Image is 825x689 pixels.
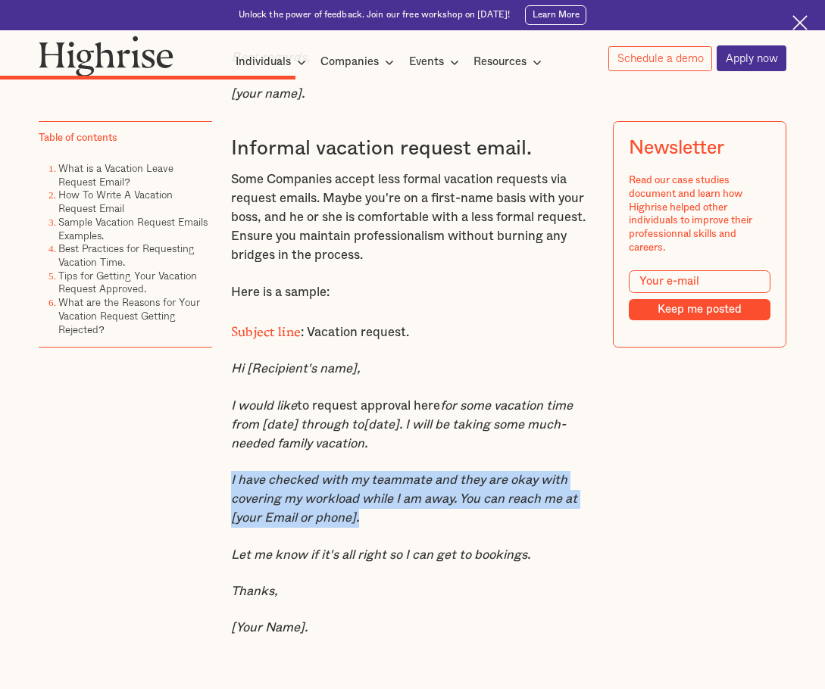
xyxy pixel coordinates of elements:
[409,53,464,71] div: Events
[231,400,297,412] em: I would like
[231,325,302,332] strong: Subject line
[231,474,577,524] em: I have checked with my teammate and they are okay with covering my workload while I am away. You ...
[231,585,278,597] em: Thanks,
[39,132,117,146] div: Table of contents
[629,270,770,293] input: Your e-mail
[231,656,595,675] p: ‍
[231,622,308,634] em: [Your Name].
[58,268,197,297] a: Tips for Getting Your Vacation Request Approved.
[231,363,361,375] em: Hi [Recipient's name],
[58,295,200,336] a: What are the Reasons for Your Vacation Request Getting Rejected?
[39,36,174,76] img: Highrise logo
[236,53,311,71] div: Individuals
[231,170,595,265] p: Some Companies accept less formal vacation requests via request emails. Maybe you're on a first-n...
[473,53,527,71] div: Resources
[473,53,546,71] div: Resources
[792,15,808,30] img: Cross icon
[629,137,724,159] div: Newsletter
[236,53,291,71] div: Individuals
[231,88,305,100] em: [your name].
[58,214,208,243] a: Sample Vacation Request Emails Examples.
[629,270,770,320] form: Modal Form
[320,53,398,71] div: Companies
[231,136,595,161] h3: Informal vacation request email.
[58,187,173,216] a: How To Write A Vacation Request Email
[717,45,786,70] a: Apply now
[320,53,379,71] div: Companies
[409,53,444,71] div: Events
[58,241,195,270] a: Best Practices for Requesting Vacation Time.
[231,397,595,454] p: to request approval here
[608,46,712,71] a: Schedule a demo
[231,549,530,561] em: Let me know if it's all right so I can get to bookings.
[239,9,510,21] div: Unlock the power of feedback. Join our free workshop on [DATE]!
[525,5,586,25] a: Learn More
[629,299,770,320] input: Keep me posted
[58,161,173,189] a: What is a Vacation Leave Request Email?
[231,320,595,342] p: : Vacation request.
[629,174,770,254] div: Read our case studies document and learn how Highrise helped other individuals to improve their p...
[231,400,573,450] em: for some vacation time from [date] through to[date]. I will be taking some much-needed family vac...
[231,283,595,302] p: Here is a sample:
